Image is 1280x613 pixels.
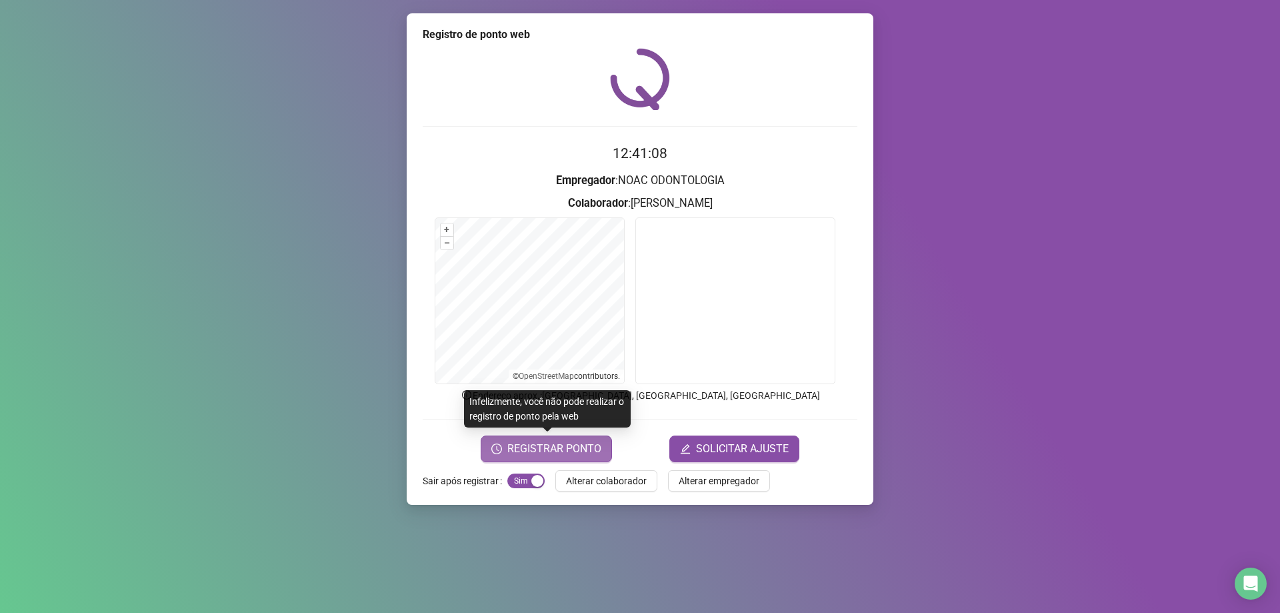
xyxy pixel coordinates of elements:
span: Alterar colaborador [566,474,647,488]
a: OpenStreetMap [519,372,574,381]
p: Endereço aprox. : [GEOGRAPHIC_DATA], [GEOGRAPHIC_DATA], [GEOGRAPHIC_DATA] [423,388,857,403]
strong: Colaborador [568,197,628,209]
label: Sair após registrar [423,470,507,492]
div: Registro de ponto web [423,27,857,43]
span: edit [680,444,691,454]
span: REGISTRAR PONTO [507,441,601,457]
h3: : NOAC ODONTOLOGIA [423,172,857,189]
div: Infelizmente, você não pode realizar o registro de ponto pela web [464,390,631,428]
span: clock-circle [491,444,502,454]
button: REGISTRAR PONTO [481,436,612,462]
button: Alterar colaborador [555,470,657,492]
img: QRPoint [610,48,670,110]
div: Open Intercom Messenger [1235,568,1267,600]
span: SOLICITAR AJUSTE [696,441,789,457]
button: editSOLICITAR AJUSTE [669,436,799,462]
time: 12:41:08 [613,145,667,161]
span: Alterar empregador [679,474,759,488]
button: + [441,223,453,236]
strong: Empregador [556,174,615,187]
button: – [441,237,453,249]
span: info-circle [461,389,473,401]
button: Alterar empregador [668,470,770,492]
h3: : [PERSON_NAME] [423,195,857,212]
li: © contributors. [513,372,620,381]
